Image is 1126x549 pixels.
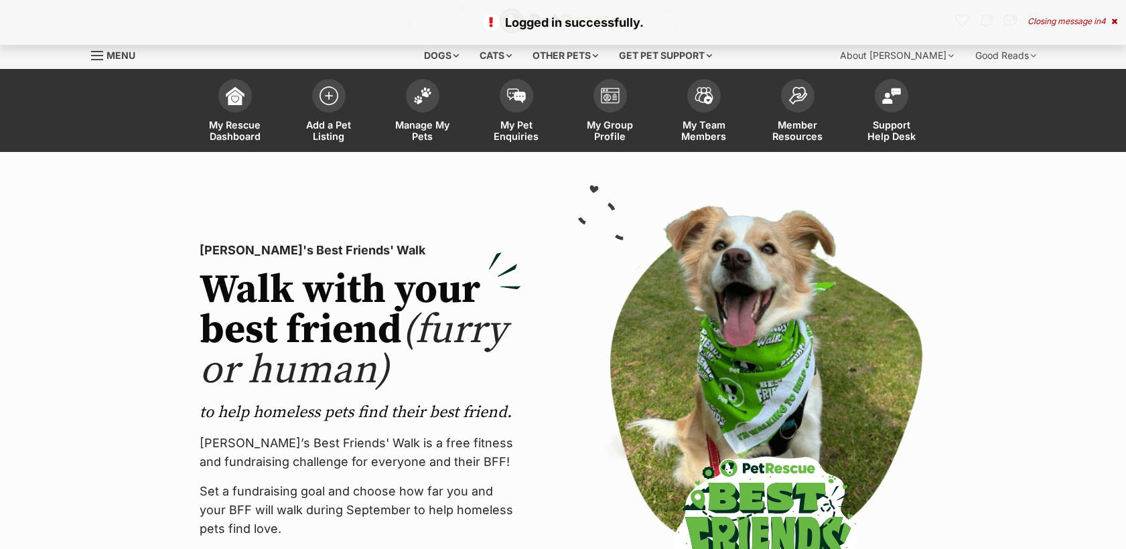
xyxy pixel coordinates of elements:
[601,88,620,104] img: group-profile-icon-3fa3cf56718a62981997c0bc7e787c4b2cf8bcc04b72c1350f741eb67cf2f40e.svg
[200,482,521,538] p: Set a fundraising goal and choose how far you and your BFF will walk during September to help hom...
[831,42,963,69] div: About [PERSON_NAME]
[200,270,521,391] h2: Walk with your best friend
[751,72,845,152] a: Member Resources
[768,119,828,142] span: Member Resources
[695,87,713,104] img: team-members-icon-5396bd8760b3fe7c0b43da4ab00e1e3bb1a5d9ba89233759b79545d2d3fc5d0d.svg
[299,119,359,142] span: Add a Pet Listing
[563,72,657,152] a: My Group Profile
[882,88,901,104] img: help-desk-icon-fdf02630f3aa405de69fd3d07c3f3aa587a6932b1a1747fa1d2bba05be0121f9.svg
[200,434,521,471] p: [PERSON_NAME]’s Best Friends' Walk is a free fitness and fundraising challenge for everyone and t...
[282,72,376,152] a: Add a Pet Listing
[523,42,608,69] div: Other pets
[486,119,547,142] span: My Pet Enquiries
[845,72,938,152] a: Support Help Desk
[470,72,563,152] a: My Pet Enquiries
[91,42,145,66] a: Menu
[610,42,721,69] div: Get pet support
[415,42,468,69] div: Dogs
[107,50,135,61] span: Menu
[226,86,244,105] img: dashboard-icon-eb2f2d2d3e046f16d808141f083e7271f6b2e854fb5c12c21221c1fb7104beca.svg
[657,72,751,152] a: My Team Members
[966,42,1046,69] div: Good Reads
[200,305,507,396] span: (furry or human)
[205,119,265,142] span: My Rescue Dashboard
[788,86,807,104] img: member-resources-icon-8e73f808a243e03378d46382f2149f9095a855e16c252ad45f914b54edf8863c.svg
[200,402,521,423] p: to help homeless pets find their best friend.
[393,119,453,142] span: Manage My Pets
[674,119,734,142] span: My Team Members
[320,86,338,105] img: add-pet-listing-icon-0afa8454b4691262ce3f59096e99ab1cd57d4a30225e0717b998d2c9b9846f56.svg
[376,72,470,152] a: Manage My Pets
[861,119,922,142] span: Support Help Desk
[200,241,521,260] p: [PERSON_NAME]'s Best Friends' Walk
[188,72,282,152] a: My Rescue Dashboard
[580,119,640,142] span: My Group Profile
[413,87,432,104] img: manage-my-pets-icon-02211641906a0b7f246fdf0571729dbe1e7629f14944591b6c1af311fb30b64b.svg
[470,42,521,69] div: Cats
[507,88,526,103] img: pet-enquiries-icon-7e3ad2cf08bfb03b45e93fb7055b45f3efa6380592205ae92323e6603595dc1f.svg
